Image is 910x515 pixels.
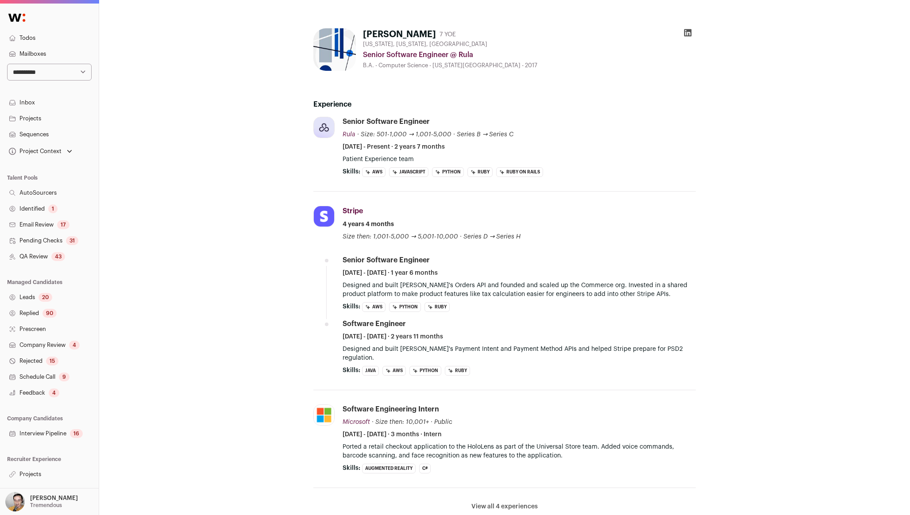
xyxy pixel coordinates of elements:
div: 43 [51,252,65,261]
div: 17 [57,220,69,229]
div: Senior Software Engineer [343,255,430,265]
span: Skills: [343,302,360,311]
li: JavaScript [389,167,428,177]
span: Skills: [343,464,360,473]
div: 15 [46,357,58,365]
h1: [PERSON_NAME] [363,28,436,41]
span: Series D → Series H [463,234,521,240]
li: Ruby [445,366,470,376]
span: 4 years 4 months [343,220,394,229]
span: Public [434,419,452,425]
span: [US_STATE], [US_STATE], [GEOGRAPHIC_DATA] [363,41,487,48]
span: Rula [343,131,355,138]
div: 16 [70,429,83,438]
img: c786a7b10b07920eb52778d94b98952337776963b9c08eb22d98bc7b89d269e4.jpg [314,405,334,425]
span: [DATE] - [DATE] · 2 years 11 months [343,332,443,341]
img: da4b31633edd4f64d7f2e55cee3c32d0f19f94e54aa60c007cb37aee3888515a [313,28,356,71]
button: View all 4 experiences [471,502,538,511]
button: Open dropdown [7,145,74,158]
span: · [453,130,455,139]
div: Project Context [7,148,62,155]
span: Size then: 1,001-5,000 → 5,001-10,000 [343,234,458,240]
img: c29228e9d9ae75acbec9f97acea12ad61565c350f760a79d6eec3e18ba7081be.jpg [314,206,334,227]
div: Senior Software Engineer @ Rula [363,50,696,60]
p: Designed and built [PERSON_NAME]'s Payment Intent and Payment Method APIs and helped Stripe prepa... [343,345,696,362]
span: Stripe [343,208,363,215]
p: Tremendous [30,502,62,509]
li: Augmented Reality [362,464,416,473]
li: AWS [362,167,386,177]
span: Skills: [343,366,360,375]
div: 1 [48,204,58,213]
li: AWS [362,302,386,312]
span: · Size then: 10,001+ [372,419,429,425]
div: Software Engineering Intern [343,404,439,414]
p: [PERSON_NAME] [30,495,78,502]
p: Ported a retail checkout application to the HoloLens as part of the Universal Store team. Added v... [343,442,696,460]
div: 9 [59,373,69,381]
div: 4 [69,341,80,350]
p: Patient Experience team [343,155,696,164]
img: 81e8ecce5791958db22c35233ce47cba8d2800f19cea8adbcccb2936dff835c3.jpg [314,117,334,138]
span: Skills: [343,167,360,176]
span: [DATE] - Present · 2 years 7 months [343,142,445,151]
li: Ruby [424,302,450,312]
span: [DATE] - [DATE] · 1 year 6 months [343,269,438,277]
li: Ruby [467,167,493,177]
div: 4 [49,388,59,397]
span: Series B → Series C [457,131,514,138]
h2: Experience [313,99,696,110]
li: Java [362,366,379,376]
li: Python [432,167,464,177]
span: · Size: 501-1,000 → 1,001-5,000 [357,131,451,138]
li: Python [409,366,441,376]
li: Ruby on Rails [496,167,543,177]
span: · [460,232,462,241]
div: 90 [42,309,57,318]
p: Designed and built [PERSON_NAME]'s Orders API and founded and scaled up the Commerce org. Investe... [343,281,696,299]
img: Wellfound [4,9,30,27]
img: 144000-medium_jpg [5,492,25,511]
div: 7 YOE [440,30,456,39]
div: B.A. - Computer Science - [US_STATE][GEOGRAPHIC_DATA] - 2017 [363,62,696,69]
span: Microsoft [343,419,370,425]
span: [DATE] - [DATE] · 3 months · Intern [343,430,442,439]
li: Python [389,302,421,312]
div: 31 [66,236,78,245]
li: C# [419,464,431,473]
button: Open dropdown [4,492,80,511]
div: 20 [39,293,52,302]
div: Software Engineer [343,319,406,329]
li: AWS [382,366,406,376]
span: · [431,418,432,427]
div: Senior Software Engineer [343,117,430,127]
